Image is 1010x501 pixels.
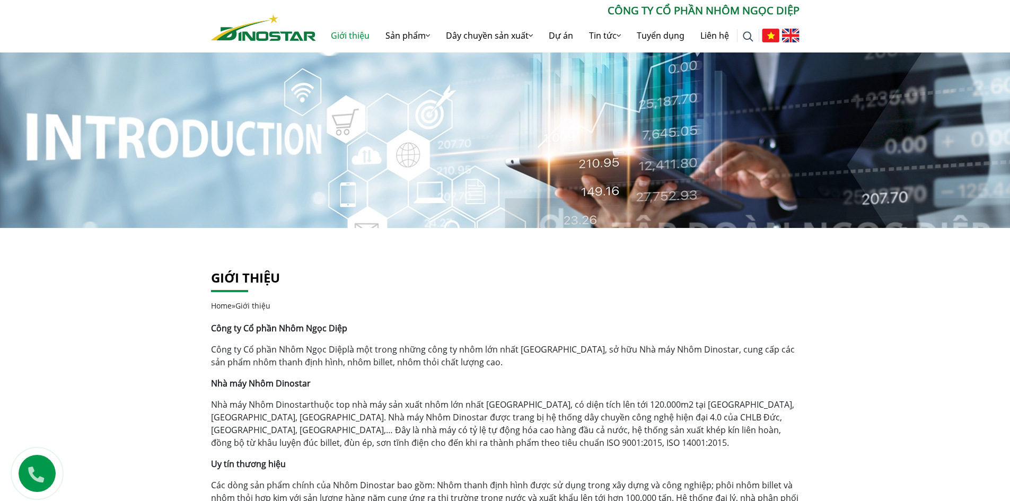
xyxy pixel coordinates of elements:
[211,269,280,286] a: Giới thiệu
[211,322,347,334] strong: Công ty Cổ phần Nhôm Ngọc Diệp
[762,29,779,42] img: Tiếng Việt
[211,343,800,368] p: là một trong những công ty nhôm lớn nhất [GEOGRAPHIC_DATA], sở hữu Nhà máy Nhôm Dinostar, cung cấ...
[211,301,270,311] span: »
[235,301,270,311] span: Giới thiệu
[211,399,311,410] a: Nhà máy Nhôm Dinostar
[211,344,347,355] a: Công ty Cổ phần Nhôm Ngọc Diệp
[782,29,800,42] img: English
[211,14,316,41] img: Nhôm Dinostar
[211,301,232,311] a: Home
[629,19,692,52] a: Tuyển dụng
[377,19,438,52] a: Sản phẩm
[743,31,753,42] img: search
[581,19,629,52] a: Tin tức
[692,19,737,52] a: Liên hệ
[541,19,581,52] a: Dự án
[211,458,286,470] strong: Uy tín thương hiệu
[211,377,311,389] strong: Nhà máy Nhôm Dinostar
[323,19,377,52] a: Giới thiệu
[211,398,800,449] p: thuộc top nhà máy sản xuất nhôm lớn nhất [GEOGRAPHIC_DATA], có diện tích lên tới 120.000m2 tại [G...
[438,19,541,52] a: Dây chuyền sản xuất
[316,3,800,19] p: CÔNG TY CỔ PHẦN NHÔM NGỌC DIỆP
